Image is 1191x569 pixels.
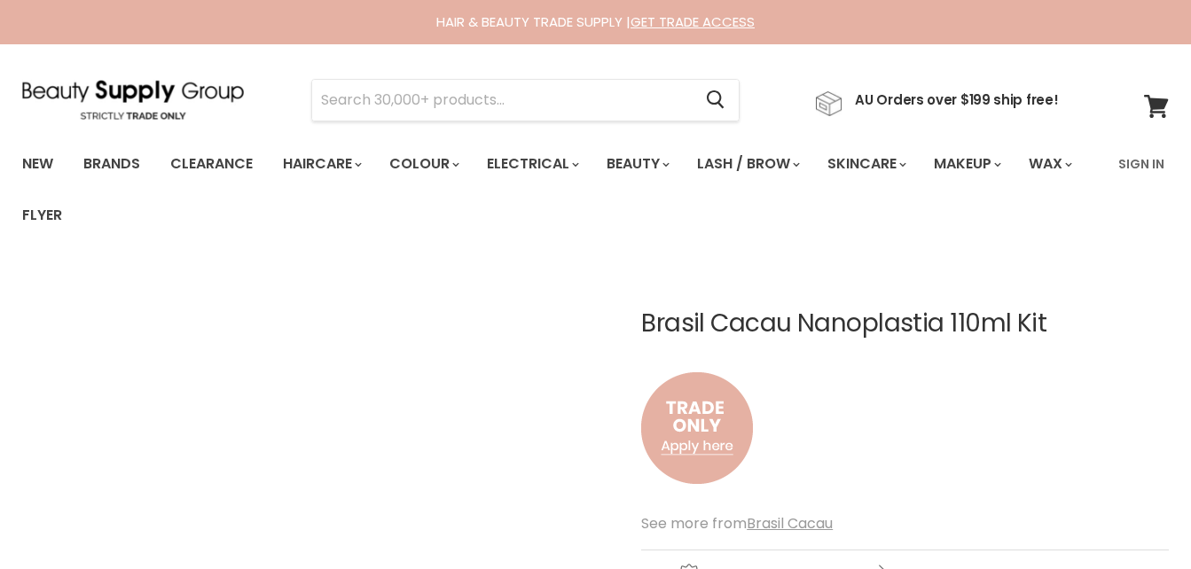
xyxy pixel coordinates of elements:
a: Makeup [921,145,1012,183]
a: Electrical [474,145,590,183]
a: Sign In [1108,145,1175,183]
h1: Brasil Cacau Nanoplastia 110ml Kit [641,310,1169,338]
a: Haircare [270,145,372,183]
a: GET TRADE ACCESS [631,12,755,31]
ul: Main menu [9,138,1108,241]
span: See more from [641,513,833,534]
a: Lash / Brow [684,145,811,183]
img: to.png [641,355,753,502]
a: Beauty [593,145,680,183]
input: Search [312,80,692,121]
a: Brands [70,145,153,183]
a: Skincare [814,145,917,183]
a: Brasil Cacau [747,513,833,534]
button: Search [692,80,739,121]
a: Clearance [157,145,266,183]
a: New [9,145,67,183]
form: Product [311,79,740,121]
a: Flyer [9,197,75,234]
a: Colour [376,145,470,183]
a: Wax [1015,145,1083,183]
